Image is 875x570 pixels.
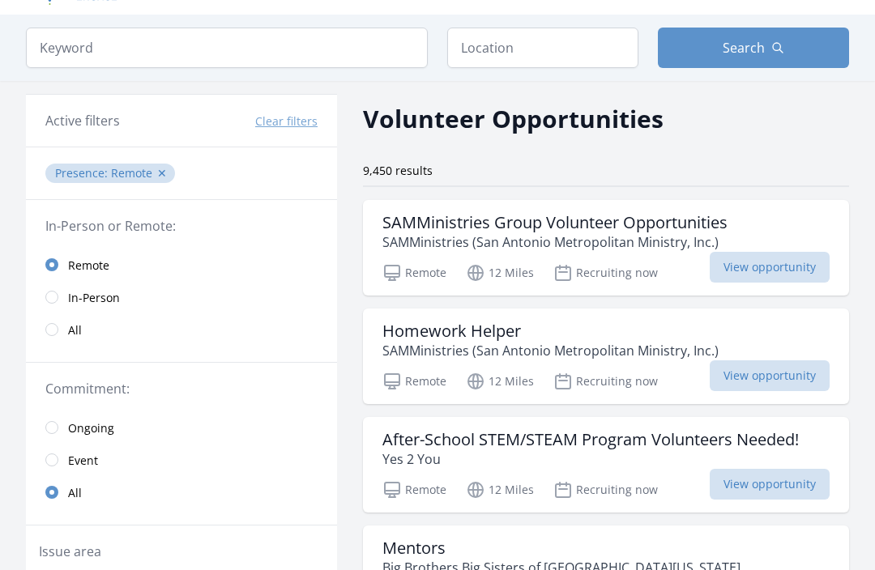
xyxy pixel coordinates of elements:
[382,480,446,500] p: Remote
[68,322,82,338] span: All
[255,113,318,130] button: Clear filters
[553,480,658,500] p: Recruiting now
[466,480,534,500] p: 12 Miles
[447,28,638,68] input: Location
[26,313,337,346] a: All
[55,165,111,181] span: Presence :
[382,263,446,283] p: Remote
[553,372,658,391] p: Recruiting now
[45,216,318,236] legend: In-Person or Remote:
[723,38,765,57] span: Search
[26,281,337,313] a: In-Person
[68,290,120,306] span: In-Person
[466,263,534,283] p: 12 Miles
[68,485,82,501] span: All
[710,252,830,283] span: View opportunity
[363,308,849,404] a: Homework Helper SAMMinistries (San Antonio Metropolitan Ministry, Inc.) Remote 12 Miles Recruitin...
[382,372,446,391] p: Remote
[658,28,849,68] button: Search
[45,379,318,398] legend: Commitment:
[382,321,719,341] h3: Homework Helper
[382,213,728,232] h3: SAMMinistries Group Volunteer Opportunities
[382,232,728,252] p: SAMMinistries (San Antonio Metropolitan Ministry, Inc.)
[710,469,830,500] span: View opportunity
[363,100,664,137] h2: Volunteer Opportunities
[68,453,98,469] span: Event
[382,538,741,558] h3: Mentors
[382,341,719,360] p: SAMMinistries (San Antonio Metropolitan Ministry, Inc.)
[466,372,534,391] p: 12 Miles
[68,420,114,436] span: Ongoing
[382,449,799,469] p: Yes 2 You
[26,249,337,281] a: Remote
[553,263,658,283] p: Recruiting now
[26,444,337,476] a: Event
[26,411,337,444] a: Ongoing
[363,163,433,178] span: 9,450 results
[363,417,849,513] a: After-School STEM/STEAM Program Volunteers Needed! Yes 2 You Remote 12 Miles Recruiting now View ...
[382,430,799,449] h3: After-School STEM/STEAM Program Volunteers Needed!
[26,476,337,508] a: All
[39,542,101,561] legend: Issue area
[68,257,109,274] span: Remote
[157,165,167,181] button: ✕
[26,28,428,68] input: Keyword
[363,200,849,296] a: SAMMinistries Group Volunteer Opportunities SAMMinistries (San Antonio Metropolitan Ministry, Inc...
[710,360,830,391] span: View opportunity
[111,165,152,181] span: Remote
[45,111,120,130] h3: Active filters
